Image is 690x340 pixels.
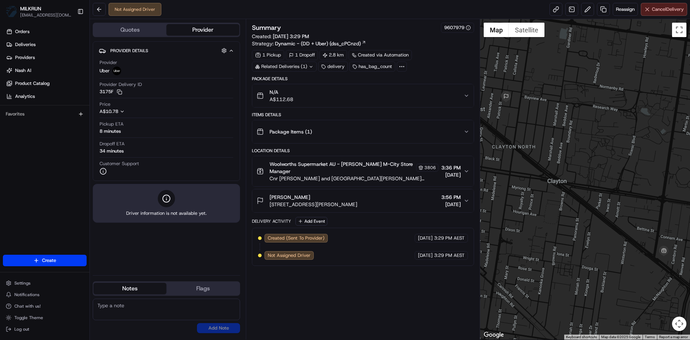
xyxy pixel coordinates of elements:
[270,128,312,135] span: Package Items ( 1 )
[100,81,142,88] span: Provider Delivery ID
[270,194,310,201] span: [PERSON_NAME]
[441,201,461,208] span: [DATE]
[3,91,89,102] a: Analytics
[126,210,207,217] span: Driver information is not available yet.
[349,50,412,60] a: Created via Automation
[275,40,361,47] span: Dynamic - (DD + Uber) (dss_cPCnzd)
[268,252,310,259] span: Not Assigned Driver
[166,283,239,294] button: Flags
[100,101,110,108] span: Price
[252,33,309,40] span: Created:
[270,96,293,103] span: A$112.68
[3,278,87,288] button: Settings
[275,40,366,47] a: Dynamic - (DD + Uber) (dss_cPCnzd)
[100,89,122,95] button: 3175F
[100,68,110,74] span: Uber
[100,108,118,114] span: A$10.78
[252,189,473,212] button: [PERSON_NAME][STREET_ADDRESS][PERSON_NAME]3:56 PM[DATE]
[509,23,544,37] button: Show satellite imagery
[42,257,56,264] span: Create
[3,26,89,37] a: Orders
[441,171,461,178] span: [DATE]
[318,62,348,72] div: delivery
[100,141,125,147] span: Dropoff ETA
[252,218,291,224] div: Delivery Activity
[441,164,461,171] span: 3:36 PM
[319,50,347,60] div: 2.8 km
[252,112,474,118] div: Items Details
[268,235,325,241] span: Created (Sent To Provider)
[252,120,473,143] button: Package Items (1)
[166,24,239,36] button: Provider
[270,201,357,208] span: [STREET_ADDRESS][PERSON_NAME]
[110,48,148,54] span: Provider Details
[93,283,166,294] button: Notes
[424,165,436,171] span: 3806
[15,54,35,61] span: Providers
[99,45,234,56] button: Provider Details
[15,80,50,87] span: Product Catalog
[15,41,36,48] span: Deliveries
[3,52,89,63] a: Providers
[252,76,474,82] div: Package Details
[14,315,43,321] span: Toggle Theme
[616,6,635,13] span: Reassign
[20,12,72,18] button: [EMAIL_ADDRESS][DOMAIN_NAME]
[286,50,318,60] div: 1 Dropoff
[434,235,465,241] span: 3:29 PM AEST
[3,301,87,311] button: Chat with us!
[270,160,414,175] span: Woolworths Supermarket AU - [PERSON_NAME] M-City Store Manager
[112,67,121,75] img: uber-new-logo.jpeg
[482,330,506,340] img: Google
[20,5,41,12] button: MILKRUN
[15,67,31,74] span: Nash AI
[252,62,317,72] div: Related Deliveries (1)
[566,335,597,340] button: Keyboard shortcuts
[6,6,17,17] img: MILKRUN
[252,84,473,107] button: N/AA$112.68
[14,292,40,298] span: Notifications
[601,335,640,339] span: Map data ©2025 Google
[3,3,74,20] button: MILKRUNMILKRUN[EMAIL_ADDRESS][DOMAIN_NAME]
[3,313,87,323] button: Toggle Theme
[659,335,688,339] a: Report a map error
[15,28,29,35] span: Orders
[3,65,89,76] a: Nash AI
[418,252,433,259] span: [DATE]
[482,330,506,340] a: Open this area in Google Maps (opens a new window)
[641,3,687,16] button: CancelDelivery
[100,59,117,66] span: Provider
[3,108,87,120] div: Favorites
[252,24,281,31] h3: Summary
[100,128,121,135] div: 8 minutes
[14,326,29,332] span: Log out
[3,290,87,300] button: Notifications
[15,93,35,100] span: Analytics
[14,280,31,286] span: Settings
[3,39,89,50] a: Deliveries
[100,108,163,115] button: A$10.78
[441,194,461,201] span: 3:56 PM
[100,121,124,127] span: Pickup ETA
[418,235,433,241] span: [DATE]
[252,148,474,154] div: Location Details
[613,3,638,16] button: Reassign
[3,78,89,89] a: Product Catalog
[252,156,473,186] button: Woolworths Supermarket AU - [PERSON_NAME] M-City Store Manager3806Cnr [PERSON_NAME] and [GEOGRAPH...
[100,148,124,154] div: 34 minutes
[672,23,686,37] button: Toggle fullscreen view
[645,335,655,339] a: Terms
[252,40,366,47] div: Strategy:
[444,24,471,31] button: 9607979
[270,89,293,96] span: N/A
[672,317,686,331] button: Map camera controls
[14,303,41,309] span: Chat with us!
[270,175,438,182] span: Cnr [PERSON_NAME] and [GEOGRAPHIC_DATA][PERSON_NAME][PERSON_NAME], AU
[252,50,284,60] div: 1 Pickup
[652,6,684,13] span: Cancel Delivery
[484,23,509,37] button: Show street map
